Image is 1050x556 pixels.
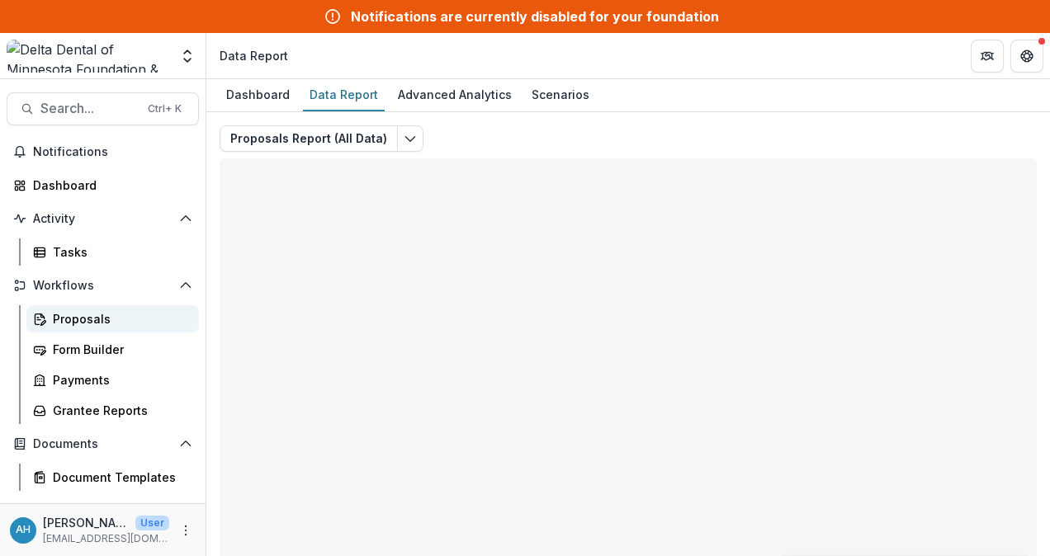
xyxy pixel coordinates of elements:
[7,139,199,165] button: Notifications
[40,101,138,116] span: Search...
[53,243,186,261] div: Tasks
[26,397,199,424] a: Grantee Reports
[397,125,423,152] button: Edit selected report
[26,336,199,363] a: Form Builder
[53,469,186,486] div: Document Templates
[220,79,296,111] a: Dashboard
[525,82,596,106] div: Scenarios
[53,371,186,389] div: Payments
[53,402,186,419] div: Grantee Reports
[33,212,173,226] span: Activity
[33,177,186,194] div: Dashboard
[525,79,596,111] a: Scenarios
[220,47,288,64] div: Data Report
[26,366,199,393] a: Payments
[26,238,199,266] a: Tasks
[7,497,199,524] button: Open Contacts
[176,521,196,540] button: More
[1010,40,1043,73] button: Get Help
[53,341,186,358] div: Form Builder
[220,82,296,106] div: Dashboard
[26,305,199,332] a: Proposals
[144,100,185,118] div: Ctrl + K
[33,145,192,159] span: Notifications
[303,82,385,106] div: Data Report
[33,279,173,293] span: Workflows
[176,40,199,73] button: Open entity switcher
[7,272,199,299] button: Open Workflows
[53,310,186,327] div: Proposals
[220,125,398,152] button: Proposals Report (All Data)
[7,40,169,73] img: Delta Dental of Minnesota Foundation & Community Giving logo
[16,525,31,535] div: Annessa Hicks
[7,205,199,232] button: Open Activity
[971,40,1004,73] button: Partners
[26,464,199,491] a: Document Templates
[391,79,518,111] a: Advanced Analytics
[33,437,173,451] span: Documents
[391,82,518,106] div: Advanced Analytics
[43,531,169,546] p: [EMAIL_ADDRESS][DOMAIN_NAME]
[43,514,129,531] p: [PERSON_NAME]
[7,92,199,125] button: Search...
[303,79,385,111] a: Data Report
[351,7,719,26] div: Notifications are currently disabled for your foundation
[213,44,295,68] nav: breadcrumb
[7,431,199,457] button: Open Documents
[7,172,199,199] a: Dashboard
[135,516,169,530] p: User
